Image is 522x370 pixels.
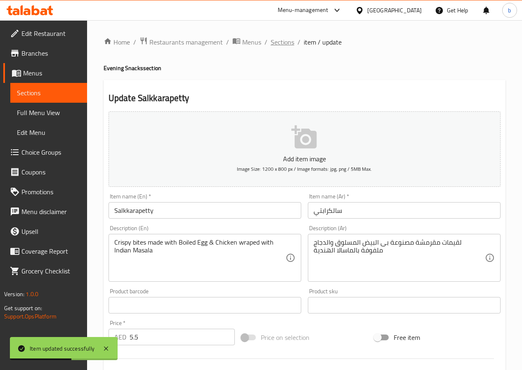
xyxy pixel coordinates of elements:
[17,108,80,118] span: Full Menu View
[104,64,505,72] h4: Evening Snacks section
[21,266,80,276] span: Grocery Checklist
[308,297,501,313] input: Please enter product sku
[114,238,286,278] textarea: Crispy bites made with Boiled Egg & Chicken wraped with Indian Masala
[26,289,38,299] span: 1.0.0
[304,37,342,47] span: item / update
[23,68,80,78] span: Menus
[3,222,87,241] a: Upsell
[21,187,80,197] span: Promotions
[30,344,94,353] div: Item updated successfully
[21,246,80,256] span: Coverage Report
[10,83,87,103] a: Sections
[265,37,267,47] li: /
[4,303,42,313] span: Get support on:
[109,202,301,219] input: Enter name En
[508,6,511,15] span: b
[17,88,80,98] span: Sections
[3,162,87,182] a: Coupons
[17,127,80,137] span: Edit Menu
[3,182,87,202] a: Promotions
[367,6,422,15] div: [GEOGRAPHIC_DATA]
[226,37,229,47] li: /
[4,311,57,322] a: Support.OpsPlatform
[114,332,126,342] p: AED
[308,202,501,219] input: Enter name Ar
[3,142,87,162] a: Choice Groups
[21,207,80,217] span: Menu disclaimer
[109,92,501,104] h2: Update Salkkarapetty
[237,164,372,174] span: Image Size: 1200 x 800 px / Image formats: jpg, png / 5MB Max.
[104,37,505,47] nav: breadcrumb
[10,103,87,123] a: Full Menu View
[3,261,87,281] a: Grocery Checklist
[242,37,261,47] span: Menus
[4,289,24,299] span: Version:
[10,123,87,142] a: Edit Menu
[149,37,223,47] span: Restaurants management
[314,238,485,278] textarea: لقيمات مقرمشة مصنوعة بى البيض المسلوق والدجاج ملفوفة بالماسالا الهندية
[3,24,87,43] a: Edit Restaurant
[21,167,80,177] span: Coupons
[3,241,87,261] a: Coverage Report
[133,37,136,47] li: /
[139,37,223,47] a: Restaurants management
[3,43,87,63] a: Branches
[394,332,420,342] span: Free item
[130,329,235,345] input: Please enter price
[278,5,328,15] div: Menu-management
[121,154,488,164] p: Add item image
[21,147,80,157] span: Choice Groups
[21,226,80,236] span: Upsell
[3,63,87,83] a: Menus
[21,48,80,58] span: Branches
[109,297,301,313] input: Please enter product barcode
[104,37,130,47] a: Home
[232,37,261,47] a: Menus
[109,111,501,187] button: Add item imageImage Size: 1200 x 800 px / Image formats: jpg, png / 5MB Max.
[271,37,294,47] a: Sections
[298,37,300,47] li: /
[261,332,309,342] span: Price on selection
[3,202,87,222] a: Menu disclaimer
[21,28,80,38] span: Edit Restaurant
